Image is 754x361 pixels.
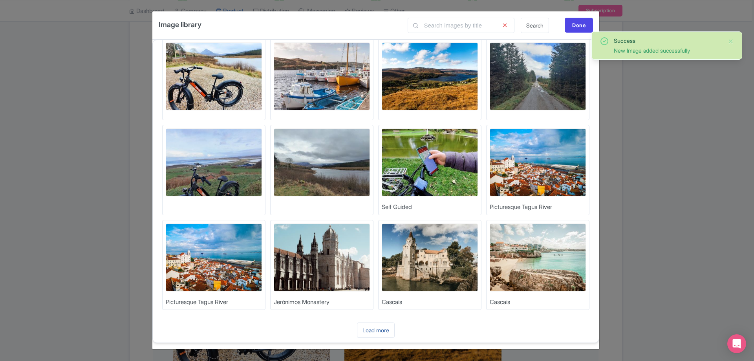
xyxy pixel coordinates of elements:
[408,18,514,33] input: Search images by title
[382,128,478,196] img: pasd0mb1c6cgvfthhdbc.jpg
[521,18,549,33] a: Search
[728,37,734,46] button: Close
[727,334,746,353] div: Open Intercom Messenger
[166,224,262,291] img: Picturesque_Tagus_River_ewncwl.jpg
[166,42,262,110] img: edbmyzyfxmomgmq2hqhl.jpg
[274,128,370,196] img: py9lpwpo7p5bpldyvuut.jpg
[159,18,201,31] h4: Image library
[565,18,593,33] div: Done
[614,37,721,45] div: Success
[357,323,395,338] a: Load more
[274,42,370,110] img: uetsu2l13mk90ceyqpto.jpg
[166,128,262,196] img: lp9i8eslaiea0tvxm4fl.jpg
[382,224,478,291] img: Building_Near_Lake_mkfclk.jpg
[382,203,412,212] div: Self Guided
[274,224,370,291] img: Jer%C3%B3nimos_Monastery_iuhf9i.jpg
[490,42,586,110] img: ooynhb1zyppaao39rwfv.jpg
[490,128,586,196] img: Picturesque_Tagus_River_nvgeuf.jpg
[490,298,510,307] div: Cascais
[490,224,586,291] img: Picturesque_coastal_town_coa5ql.jpg
[490,203,552,212] div: Picturesque Tagus River
[382,298,402,307] div: Cascais
[274,298,329,307] div: Jerónimos Monastery
[382,42,478,110] img: sx9lpc4y5x7enlilzr5c.jpg
[614,46,721,55] div: New Image added successfully
[166,298,228,307] div: Picturesque Tagus River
